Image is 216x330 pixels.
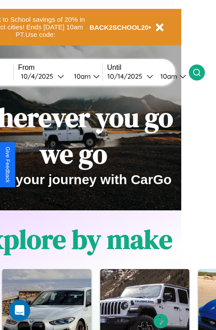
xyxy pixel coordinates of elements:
button: 10am [153,72,189,81]
b: BACK2SCHOOL20 [90,24,149,31]
label: Until [107,64,189,72]
button: 10/4/2025 [18,72,67,81]
label: From [18,64,102,72]
div: 10 / 14 / 2025 [107,72,147,80]
div: Give Feedback [4,147,11,183]
div: 10am [69,72,93,80]
div: 10 / 4 / 2025 [21,72,57,80]
div: 10am [156,72,179,80]
iframe: Intercom live chat [9,300,30,321]
button: 10am [67,72,102,81]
